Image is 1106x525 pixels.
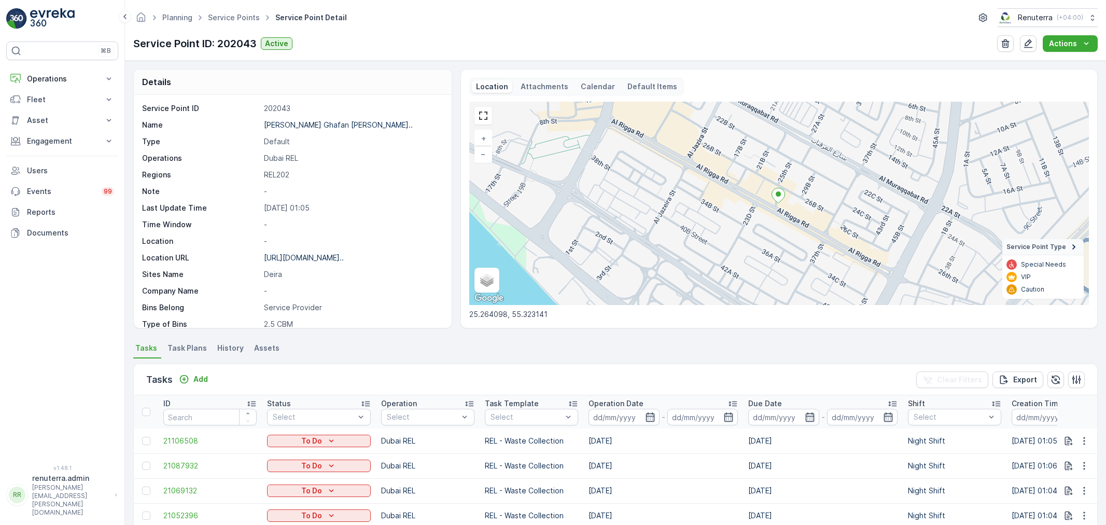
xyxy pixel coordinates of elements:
[472,292,506,305] a: Open this area in Google Maps (opens a new window)
[301,486,322,496] p: To Do
[1021,285,1044,294] p: Caution
[480,429,583,453] td: REL - Waste Collection
[162,13,192,22] a: Planning
[142,120,260,130] p: Name
[264,203,441,213] p: [DATE] 01:05
[208,13,260,22] a: Service Points
[264,253,344,262] p: [URL][DOMAIN_NAME]..
[908,398,925,409] p: Shift
[264,170,441,180] p: REL202
[135,16,147,24] a: Homepage
[1012,409,1083,425] input: dd/mm/yyyy
[485,398,539,409] p: Task Template
[261,37,292,50] button: Active
[1049,38,1077,49] p: Actions
[583,453,743,478] td: [DATE]
[748,409,819,425] input: dd/mm/yyyy
[475,269,498,292] a: Layers
[1002,239,1084,255] summary: Service Point Type
[469,309,1089,320] p: 25.264098, 55.323141
[475,131,491,146] a: Zoom In
[267,509,371,522] button: To Do
[27,228,114,238] p: Documents
[1018,12,1053,23] p: Renuterra
[6,131,118,151] button: Engagement
[163,510,257,521] a: 21052396
[27,74,97,84] p: Operations
[662,411,665,423] p: -
[163,398,171,409] p: ID
[627,81,677,92] p: Default Items
[142,103,260,114] p: Service Point ID
[6,8,27,29] img: logo
[267,485,371,497] button: To Do
[6,181,118,202] a: Events99
[264,153,441,163] p: Dubai REL
[301,461,322,471] p: To Do
[30,8,75,29] img: logo_light-DOdMpM7g.png
[9,487,25,503] div: RR
[743,429,903,453] td: [DATE]
[142,136,260,147] p: Type
[743,453,903,478] td: [DATE]
[6,89,118,110] button: Fleet
[743,478,903,503] td: [DATE]
[264,286,441,296] p: -
[903,453,1006,478] td: Night Shift
[142,203,260,213] p: Last Update Time
[264,136,441,147] p: Default
[163,461,257,471] span: 21087932
[142,186,260,197] p: Note
[1012,398,1063,409] p: Creation Time
[381,398,417,409] p: Operation
[142,236,260,246] p: Location
[142,153,260,163] p: Operations
[6,68,118,89] button: Operations
[142,512,150,520] div: Toggle Row Selected
[589,398,643,409] p: Operation Date
[376,478,480,503] td: Dubai REL
[142,170,260,180] p: Regions
[142,269,260,280] p: Sites Name
[27,94,97,105] p: Fleet
[142,219,260,230] p: Time Window
[135,343,157,353] span: Tasks
[267,398,291,409] p: Status
[481,134,486,143] span: +
[1057,13,1083,22] p: ( +04:00 )
[163,436,257,446] a: 21106508
[193,374,208,384] p: Add
[1043,35,1098,52] button: Actions
[104,187,112,196] p: 99
[142,487,150,495] div: Toggle Row Selected
[376,429,480,453] td: Dubai REL
[146,372,173,387] p: Tasks
[1006,243,1066,251] span: Service Point Type
[903,478,1006,503] td: Night Shift
[387,412,458,422] p: Select
[265,38,288,49] p: Active
[133,36,257,51] p: Service Point ID: 202043
[475,146,491,162] a: Zoom Out
[142,286,260,296] p: Company Name
[583,478,743,503] td: [DATE]
[998,12,1014,23] img: Screenshot_2024-07-26_at_13.33.01.png
[667,409,738,425] input: dd/mm/yyyy
[1013,375,1037,385] p: Export
[254,343,279,353] span: Assets
[264,302,441,313] p: Service Provider
[827,409,898,425] input: dd/mm/yyyy
[376,453,480,478] td: Dubai REL
[27,186,95,197] p: Events
[264,120,413,129] p: [PERSON_NAME] Ghafan [PERSON_NAME]..
[301,510,322,521] p: To Do
[142,462,150,470] div: Toggle Row Selected
[264,103,441,114] p: 202043
[475,108,491,123] a: View Fullscreen
[27,207,114,217] p: Reports
[916,371,988,388] button: Clear Filters
[1021,273,1031,281] p: VIP
[217,343,244,353] span: History
[1021,260,1066,269] p: Special Needs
